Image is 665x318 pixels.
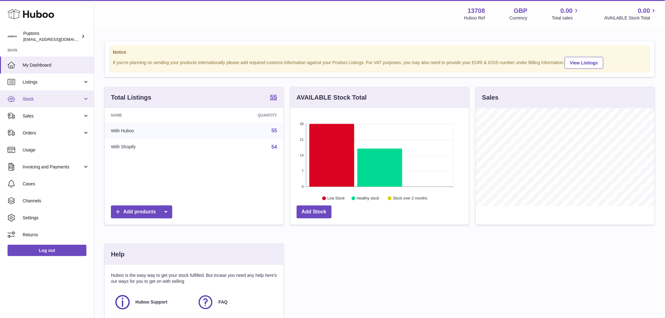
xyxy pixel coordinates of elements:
text: Stock over 2 months [393,196,427,201]
div: Currency [510,15,528,21]
span: FAQ [218,299,228,305]
span: Channels [23,198,89,204]
text: 14 [300,153,304,157]
a: Log out [8,245,86,256]
div: Puptons [23,30,80,42]
a: 0.00 AVAILABLE Stock Total [604,7,657,21]
text: Low Stock [327,196,345,201]
span: 0.00 [561,7,573,15]
span: My Dashboard [23,62,89,68]
span: Listings [23,79,83,85]
span: AVAILABLE Stock Total [604,15,657,21]
h3: AVAILABLE Stock Total [297,93,367,102]
span: Settings [23,215,89,221]
text: 28 [300,122,304,126]
span: Cases [23,181,89,187]
div: If you're planning on sending your products internationally please add required customs informati... [113,56,646,69]
p: Huboo is the easy way to get your stock fulfilled. But incase you need any help here's our ways f... [111,272,277,284]
h3: Help [111,250,124,259]
td: With Huboo [105,123,201,139]
strong: Notice [113,49,646,55]
strong: GBP [514,7,527,15]
a: 55 [270,94,277,101]
img: hello@puptons.com [8,32,17,41]
text: 21 [300,138,304,141]
span: Total sales [552,15,580,21]
h3: Total Listings [111,93,151,102]
a: Huboo Support [114,294,191,311]
span: 0.00 [638,7,650,15]
a: FAQ [197,294,274,311]
text: 0 [302,185,304,189]
strong: 13708 [468,7,485,15]
span: Huboo Support [135,299,168,305]
th: Name [105,108,201,123]
span: Invoicing and Payments [23,164,83,170]
div: Huboo Ref [464,15,485,21]
span: Orders [23,130,83,136]
a: 0.00 Total sales [552,7,580,21]
strong: 55 [270,94,277,100]
a: View Listings [565,57,603,69]
h3: Sales [482,93,498,102]
a: Add Stock [297,206,332,218]
a: 55 [272,128,277,133]
text: 7 [302,169,304,173]
th: Quantity [201,108,283,123]
span: Sales [23,113,83,119]
td: With Shopify [105,139,201,155]
a: 54 [272,144,277,150]
a: Add products [111,206,172,218]
span: Stock [23,96,83,102]
span: Returns [23,232,89,238]
span: [EMAIL_ADDRESS][DOMAIN_NAME] [23,37,92,42]
text: Healthy stock [357,196,380,201]
span: Usage [23,147,89,153]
